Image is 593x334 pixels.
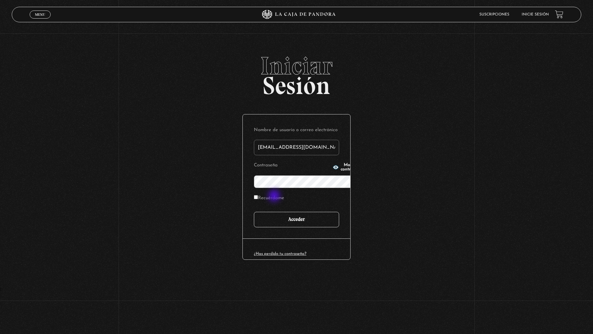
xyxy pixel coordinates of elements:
span: Mostrar contraseña [341,163,362,172]
a: ¿Has perdido tu contraseña? [254,252,306,256]
a: Suscripciones [479,13,509,16]
h2: Sesión [12,54,581,93]
input: Acceder [254,212,339,227]
span: Cerrar [33,18,48,22]
label: Contraseña [254,161,331,170]
a: Inicie sesión [522,13,549,16]
label: Recuérdame [254,194,284,203]
label: Nombre de usuario o correo electrónico [254,126,339,135]
span: Menu [35,13,45,16]
a: View your shopping cart [555,10,563,19]
input: Recuérdame [254,195,258,199]
button: Mostrar contraseña [333,163,362,172]
span: Iniciar [12,54,581,78]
